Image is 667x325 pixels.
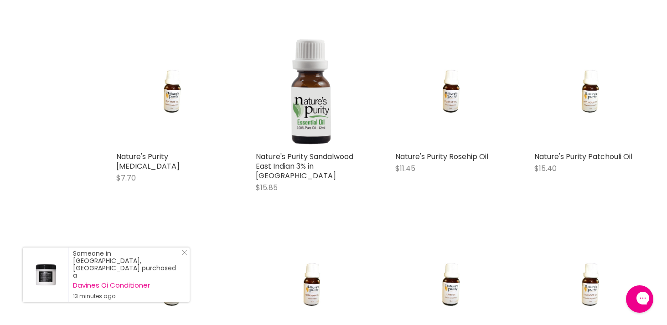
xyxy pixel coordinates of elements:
a: Nature's Purity Patchouli Oil [534,36,646,148]
a: Davines Oi Conditioner [73,282,181,289]
a: Nature's Purity [MEDICAL_DATA] [116,151,180,171]
small: 13 minutes ago [73,293,181,300]
a: Close Notification [178,250,187,259]
div: Someone in [GEOGRAPHIC_DATA], [GEOGRAPHIC_DATA] purchased a [73,250,181,300]
span: $11.45 [395,163,415,174]
span: $15.85 [256,182,278,193]
img: Nature's Purity Patchouli Oil [553,36,628,148]
a: Visit product page [23,248,68,302]
span: $7.70 [116,173,136,183]
svg: Close Icon [182,250,187,255]
img: Nature's Purity Sandalwood East Indian 3% in Jojoba [256,36,368,148]
img: Nature's Purity Rosehip Oil [414,36,488,148]
a: Nature's Purity Rosehip Oil [395,36,507,148]
a: Nature's Purity Patchouli Oil [534,151,632,162]
a: Nature's Purity Rosehip Oil [395,151,488,162]
a: Nature's Purity Sandalwood East Indian 3% in [GEOGRAPHIC_DATA] [256,151,353,181]
a: Nature's Purity Tea Tree Oil [116,36,228,148]
iframe: Gorgias live chat messenger [621,282,658,316]
img: Nature's Purity Tea Tree Oil [135,36,209,148]
span: $15.40 [534,163,557,174]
